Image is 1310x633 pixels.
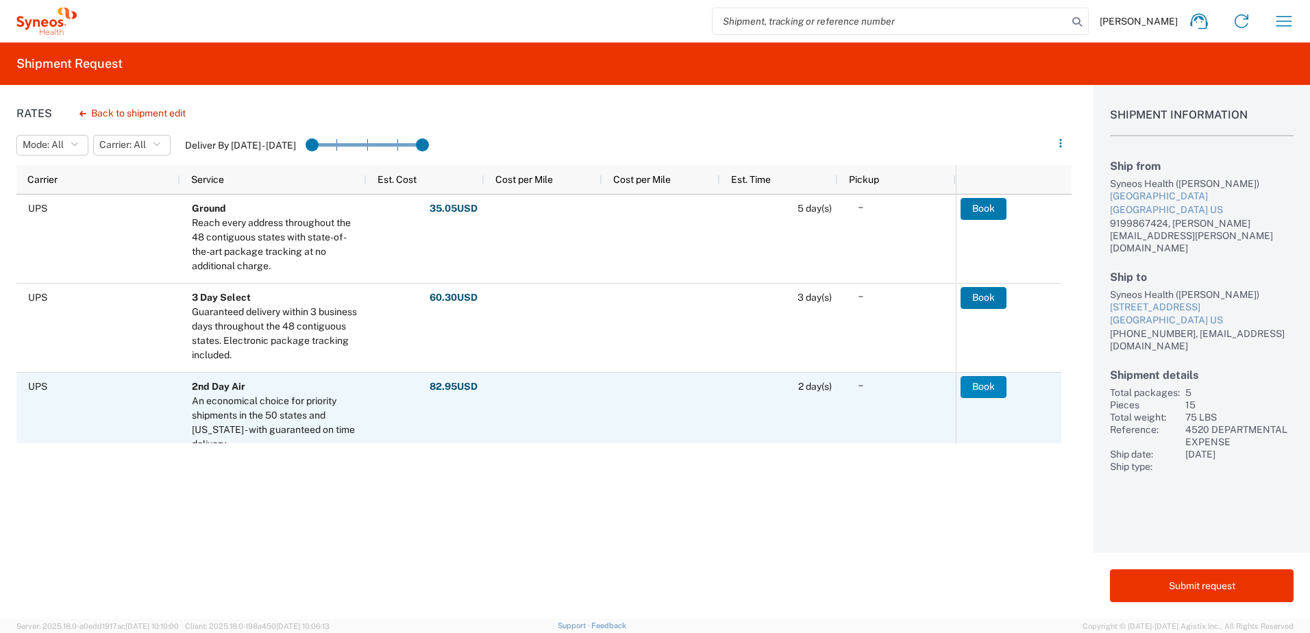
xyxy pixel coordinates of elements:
div: Total weight: [1110,411,1180,423]
div: 4520 DEPARTMENTAL EXPENSE [1185,423,1294,448]
div: Syneos Health ([PERSON_NAME]) [1110,177,1294,190]
span: Service [191,174,224,185]
div: Pieces [1110,399,1180,411]
div: [STREET_ADDRESS] [1110,301,1294,314]
span: UPS [28,381,47,392]
input: Shipment, tracking or reference number [713,8,1067,34]
button: Carrier: All [93,135,171,156]
span: [PERSON_NAME] [1100,15,1178,27]
div: An economical choice for priority shipments in the 50 states and Puerto Rico - with guaranteed on... [192,394,360,451]
div: 15 [1185,399,1294,411]
span: Cost per Mile [495,174,553,185]
span: 2 day(s) [798,381,832,392]
button: 82.95USD [429,376,478,398]
div: Ship type: [1110,460,1180,473]
button: Book [961,376,1006,398]
div: 5 [1185,386,1294,399]
button: Book [961,287,1006,309]
label: Deliver By [DATE] - [DATE] [185,139,296,151]
div: Guaranteed delivery within 3 business days throughout the 48 contiguous states. Electronic packag... [192,305,360,362]
h2: Ship to [1110,271,1294,284]
h2: Shipment details [1110,369,1294,382]
div: [GEOGRAPHIC_DATA] US [1110,314,1294,327]
span: Pickup [849,174,879,185]
span: [DATE] 10:06:13 [276,622,330,630]
button: Submit request [1110,569,1294,602]
div: [DATE] [1185,448,1294,460]
div: [GEOGRAPHIC_DATA] [1110,190,1294,203]
button: Book [961,198,1006,220]
a: Feedback [591,621,626,630]
span: Est. Cost [378,174,417,185]
strong: 82.95 USD [430,380,478,393]
b: 2nd Day Air [192,381,245,392]
strong: 60.30 USD [430,291,478,304]
h2: Shipment Request [16,55,123,72]
h1: Rates [16,107,52,120]
span: Copyright © [DATE]-[DATE] Agistix Inc., All Rights Reserved [1083,620,1294,632]
a: [GEOGRAPHIC_DATA][GEOGRAPHIC_DATA] US [1110,190,1294,216]
div: Syneos Health ([PERSON_NAME]) [1110,288,1294,301]
div: 9199867424, [PERSON_NAME][EMAIL_ADDRESS][PERSON_NAME][DOMAIN_NAME] [1110,217,1294,254]
strong: 35.05 USD [430,202,478,215]
button: 35.05USD [429,198,478,220]
span: Client: 2025.18.0-198a450 [185,622,330,630]
span: Server: 2025.18.0-a0edd1917ac [16,622,179,630]
button: Back to shipment edit [69,101,197,125]
span: UPS [28,292,47,303]
div: Ship date: [1110,448,1180,460]
b: 3 Day Select [192,292,251,303]
span: Mode: All [23,138,64,151]
div: Reference: [1110,423,1180,448]
div: 75 LBS [1185,411,1294,423]
div: Total packages: [1110,386,1180,399]
h2: Ship from [1110,160,1294,173]
span: Cost per Mile [613,174,671,185]
a: [STREET_ADDRESS][GEOGRAPHIC_DATA] US [1110,301,1294,327]
button: Mode: All [16,135,88,156]
div: Reach every address throughout the 48 contiguous states with state-of-the-art package tracking at... [192,216,360,273]
span: [DATE] 10:10:00 [125,622,179,630]
a: Support [558,621,592,630]
span: 5 day(s) [798,203,832,214]
span: Carrier: All [99,138,146,151]
button: 60.30USD [429,287,478,309]
div: [GEOGRAPHIC_DATA] US [1110,203,1294,217]
span: 3 day(s) [798,292,832,303]
h1: Shipment Information [1110,108,1294,136]
b: Ground [192,203,226,214]
div: [PHONE_NUMBER], [EMAIL_ADDRESS][DOMAIN_NAME] [1110,327,1294,352]
span: UPS [28,203,47,214]
span: Est. Time [731,174,771,185]
span: Carrier [27,174,58,185]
